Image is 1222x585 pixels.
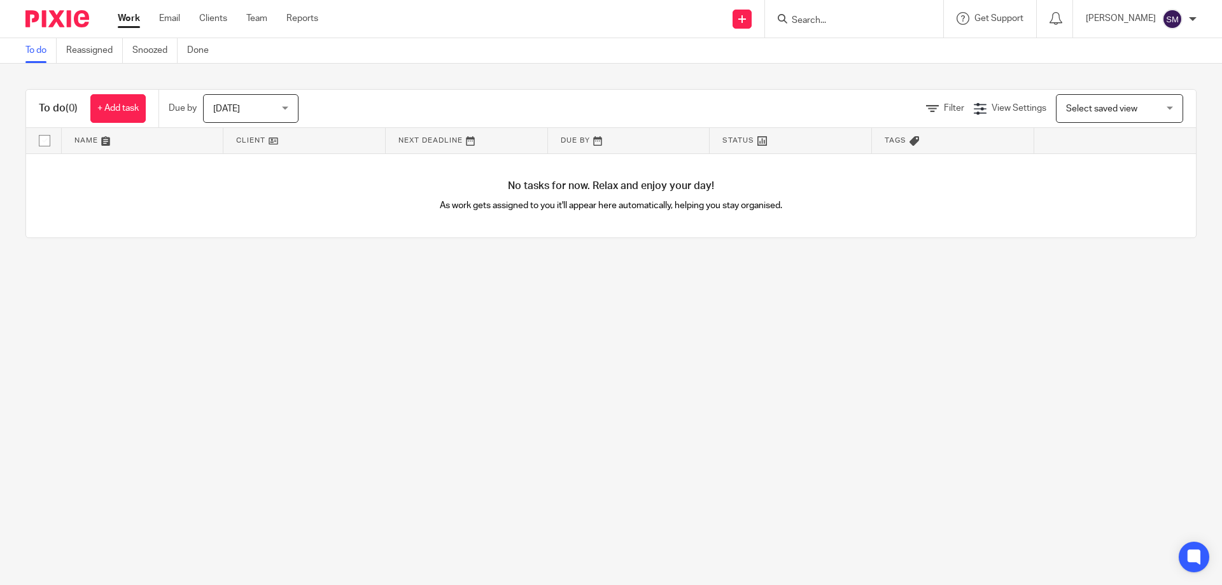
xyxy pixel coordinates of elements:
[885,137,906,144] span: Tags
[159,12,180,25] a: Email
[790,15,905,27] input: Search
[944,104,964,113] span: Filter
[39,102,78,115] h1: To do
[118,12,140,25] a: Work
[66,38,123,63] a: Reassigned
[246,12,267,25] a: Team
[169,102,197,115] p: Due by
[319,199,904,212] p: As work gets assigned to you it'll appear here automatically, helping you stay organised.
[90,94,146,123] a: + Add task
[25,38,57,63] a: To do
[187,38,218,63] a: Done
[1162,9,1183,29] img: svg%3E
[66,103,78,113] span: (0)
[213,104,240,113] span: [DATE]
[974,14,1023,23] span: Get Support
[286,12,318,25] a: Reports
[1066,104,1137,113] span: Select saved view
[132,38,178,63] a: Snoozed
[199,12,227,25] a: Clients
[26,180,1196,193] h4: No tasks for now. Relax and enjoy your day!
[992,104,1046,113] span: View Settings
[1086,12,1156,25] p: [PERSON_NAME]
[25,10,89,27] img: Pixie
